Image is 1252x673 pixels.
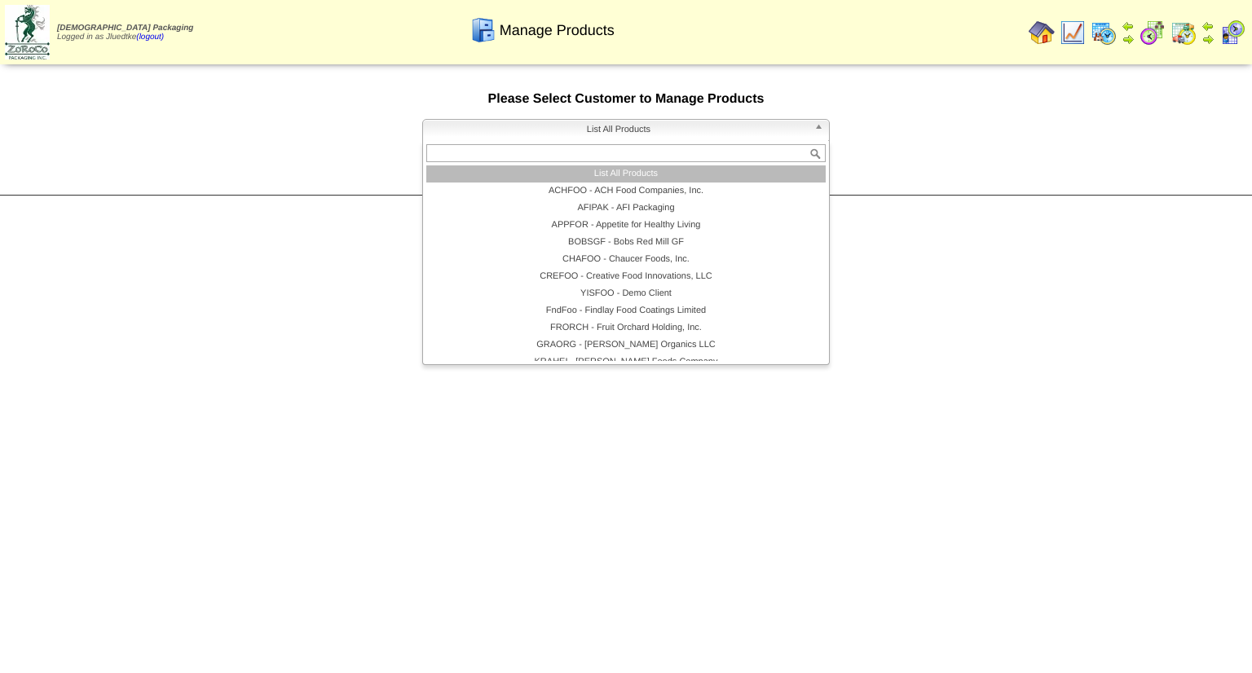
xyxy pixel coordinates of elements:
img: calendarinout.gif [1170,20,1197,46]
li: CREFOO - Creative Food Innovations, LLC [426,268,826,285]
li: APPFOR - Appetite for Healthy Living [426,217,826,234]
li: GRAORG - [PERSON_NAME] Organics LLC [426,336,826,354]
span: Logged in as Jluedtke [57,24,193,42]
li: AFIPAK - AFI Packaging [426,200,826,217]
li: FRORCH - Fruit Orchard Holding, Inc. [426,319,826,336]
img: home.gif [1029,20,1055,46]
img: cabinet.gif [470,17,496,43]
img: calendarcustomer.gif [1219,20,1245,46]
img: arrowright.gif [1122,33,1135,46]
li: FndFoo - Findlay Food Coatings Limited [426,302,826,319]
img: arrowleft.gif [1201,20,1215,33]
img: zoroco-logo-small.webp [5,5,50,59]
a: (logout) [136,33,164,42]
img: arrowleft.gif [1122,20,1135,33]
span: Manage Products [500,22,615,39]
img: calendarblend.gif [1140,20,1166,46]
li: List All Products [426,165,826,183]
img: arrowright.gif [1201,33,1215,46]
li: KRAHEI - [PERSON_NAME] Foods Company [426,354,826,371]
img: calendarprod.gif [1091,20,1117,46]
img: line_graph.gif [1060,20,1086,46]
span: [DEMOGRAPHIC_DATA] Packaging [57,24,193,33]
span: Please Select Customer to Manage Products [488,92,765,106]
li: ACHFOO - ACH Food Companies, Inc. [426,183,826,200]
li: BOBSGF - Bobs Red Mill GF [426,234,826,251]
span: List All Products [430,120,808,139]
li: YISFOO - Demo Client [426,285,826,302]
li: CHAFOO - Chaucer Foods, Inc. [426,251,826,268]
